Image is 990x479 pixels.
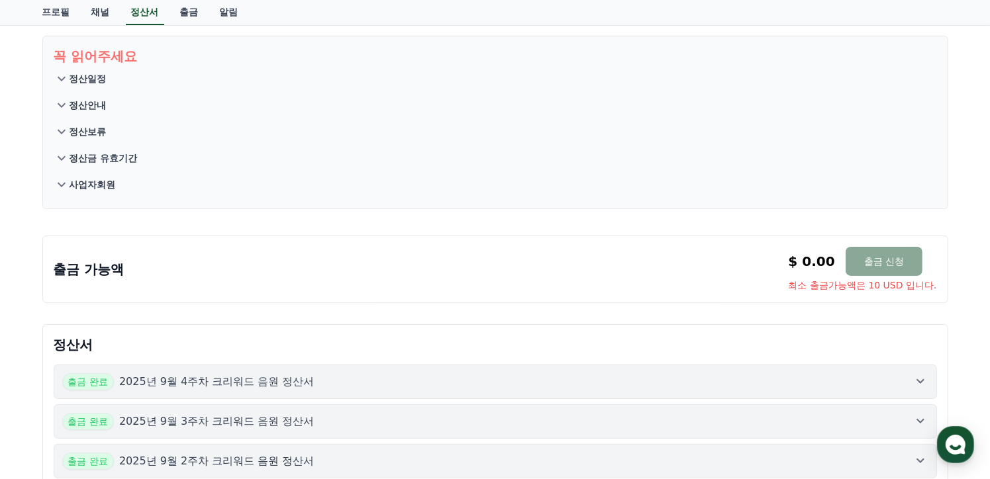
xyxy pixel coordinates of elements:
[62,453,114,470] span: 출금 완료
[54,92,937,118] button: 정산안내
[42,389,50,400] span: 홈
[70,99,107,112] p: 정산안내
[62,413,114,430] span: 출금 완료
[54,65,937,92] button: 정산일정
[54,365,937,399] button: 출금 완료 2025년 9월 4주차 크리워드 음원 정산서
[205,389,221,400] span: 설정
[846,247,922,276] button: 출금 신청
[54,118,937,145] button: 정산보류
[54,145,937,171] button: 정산금 유효기간
[54,260,124,279] p: 출금 가능액
[119,453,315,469] p: 2025년 9월 2주차 크리워드 음원 정산서
[171,369,254,402] a: 설정
[62,373,114,390] span: 출금 완료
[54,444,937,478] button: 출금 완료 2025년 9월 2주차 크리워드 음원 정산서
[119,374,315,390] p: 2025년 9월 4주차 크리워드 음원 정산서
[70,178,116,191] p: 사업자회원
[119,414,315,429] p: 2025년 9월 3주차 크리워드 음원 정산서
[789,252,835,271] p: $ 0.00
[4,369,87,402] a: 홈
[87,369,171,402] a: 대화
[70,125,107,138] p: 정산보류
[54,404,937,439] button: 출금 완료 2025년 9월 3주차 크리워드 음원 정산서
[789,279,937,292] span: 최소 출금가능액은 10 USD 입니다.
[70,152,138,165] p: 정산금 유효기간
[54,47,937,65] p: 꼭 읽어주세요
[54,335,937,354] p: 정산서
[70,72,107,85] p: 정산일정
[54,171,937,198] button: 사업자회원
[121,390,137,400] span: 대화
